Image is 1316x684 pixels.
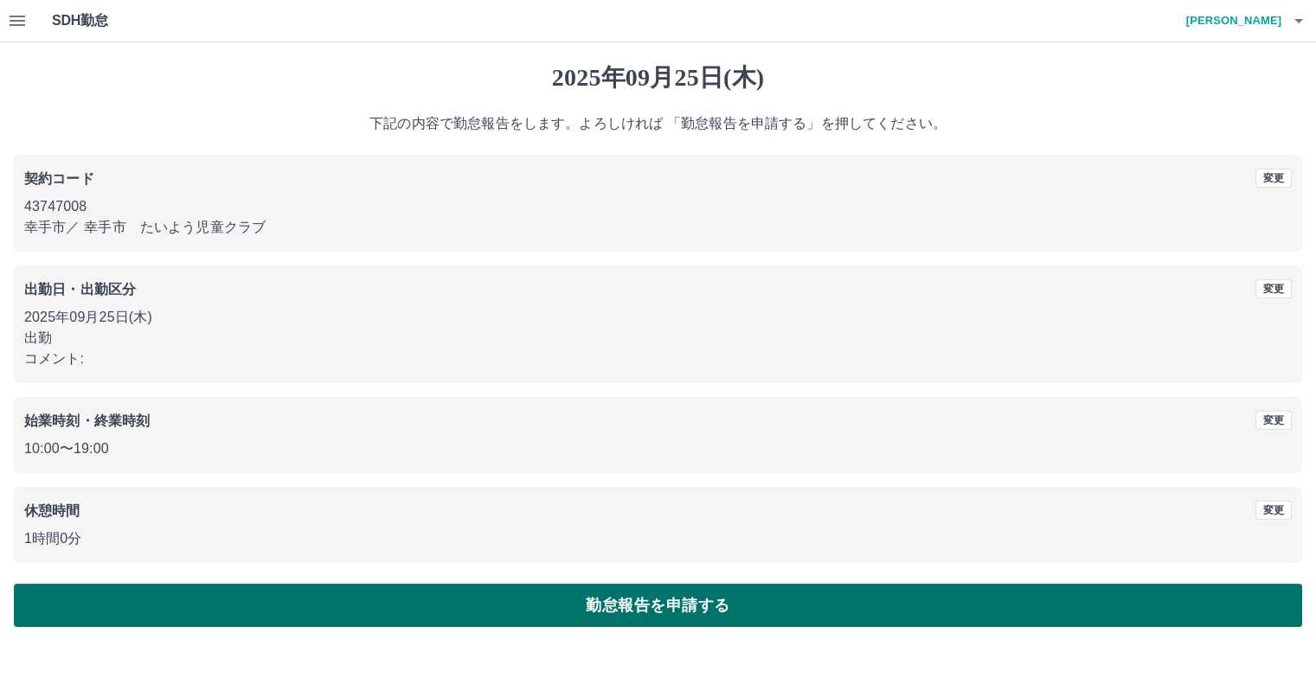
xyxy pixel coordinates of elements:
[24,438,1292,459] p: 10:00 〜 19:00
[24,528,1292,549] p: 1時間0分
[24,171,94,186] b: 契約コード
[24,503,80,518] b: 休憩時間
[14,113,1302,134] p: 下記の内容で勤怠報告をします。よろしければ 「勤怠報告を申請する」を押してください。
[24,217,1292,238] p: 幸手市 ／ 幸手市 たいよう児童クラブ
[1255,169,1292,188] button: 変更
[24,328,1292,348] p: 出勤
[14,63,1302,93] h1: 2025年09月25日(木)
[14,584,1302,627] button: 勤怠報告を申請する
[24,348,1292,369] p: コメント:
[24,196,1292,217] p: 43747008
[24,307,1292,328] p: 2025年09月25日(木)
[24,413,150,428] b: 始業時刻・終業時刻
[1255,279,1292,298] button: 変更
[24,282,136,297] b: 出勤日・出勤区分
[1255,501,1292,520] button: 変更
[1255,411,1292,430] button: 変更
